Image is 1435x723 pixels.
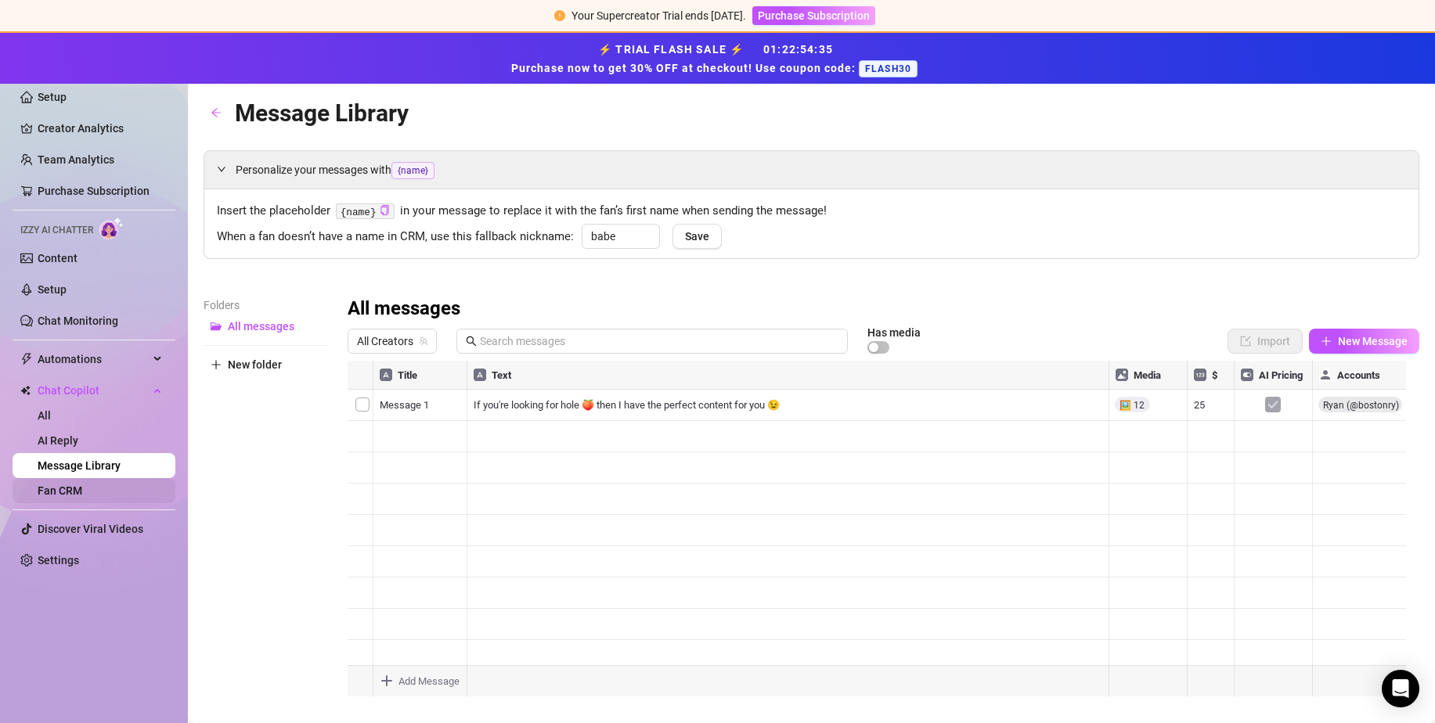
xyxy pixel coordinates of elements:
a: Discover Viral Videos [38,523,143,535]
span: Purchase Subscription [758,9,870,22]
button: All messages [204,314,329,339]
button: New Message [1309,329,1419,354]
a: Team Analytics [38,153,114,166]
span: New folder [228,358,282,371]
span: Your Supercreator Trial ends [DATE]. [571,9,746,22]
span: Automations [38,347,149,372]
span: folder-open [211,321,222,332]
a: Purchase Subscription [752,9,875,22]
button: Import [1228,329,1303,354]
a: Setup [38,91,67,103]
article: Folders [204,297,329,314]
span: Save [685,230,709,243]
span: plus [1321,336,1332,347]
strong: Purchase now to get 30% OFF at checkout! Use coupon code: [511,62,859,74]
a: All [38,409,51,422]
span: arrow-left [211,107,222,118]
button: Save [672,224,722,249]
img: AI Chatter [99,217,124,239]
a: Creator Analytics [38,116,163,141]
span: Chat Copilot [38,378,149,403]
button: New folder [204,352,329,377]
span: exclamation-circle [554,10,565,21]
a: Message Library [38,459,121,472]
a: Content [38,252,78,264]
a: Settings [38,554,79,567]
span: New Message [1338,335,1408,347]
span: {name} [391,162,434,179]
a: Purchase Subscription [38,185,150,197]
a: Setup [38,283,67,296]
div: Personalize your messages with{name} [204,151,1419,189]
button: Purchase Subscription [752,6,875,25]
a: Fan CRM [38,484,82,497]
span: Insert the placeholder in your message to replace it with the fan’s first name when sending the m... [217,202,1406,221]
span: 01 : 22 : 54 : 35 [763,43,833,56]
article: Has media [867,328,921,337]
span: thunderbolt [20,353,33,365]
code: {name} [336,203,395,220]
span: All Creators [357,329,427,353]
span: Personalize your messages with [236,161,1406,179]
span: Izzy AI Chatter [20,223,93,238]
a: AI Reply [38,434,78,447]
span: FLASH30 [859,60,918,77]
article: Message Library [235,95,409,131]
span: copy [380,205,390,215]
input: Search messages [480,333,838,350]
div: Open Intercom Messenger [1382,670,1419,707]
span: plus [211,359,222,370]
span: team [419,336,428,346]
img: Chat Copilot [20,385,31,396]
button: Click to Copy [380,205,390,217]
span: expanded [217,164,226,174]
strong: ⚡ TRIAL FLASH SALE ⚡ [511,43,924,74]
a: Chat Monitoring [38,315,118,327]
span: All messages [228,320,294,333]
span: search [466,336,477,347]
h3: All messages [348,297,460,322]
span: When a fan doesn’t have a name in CRM, use this fallback nickname: [217,228,574,246]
